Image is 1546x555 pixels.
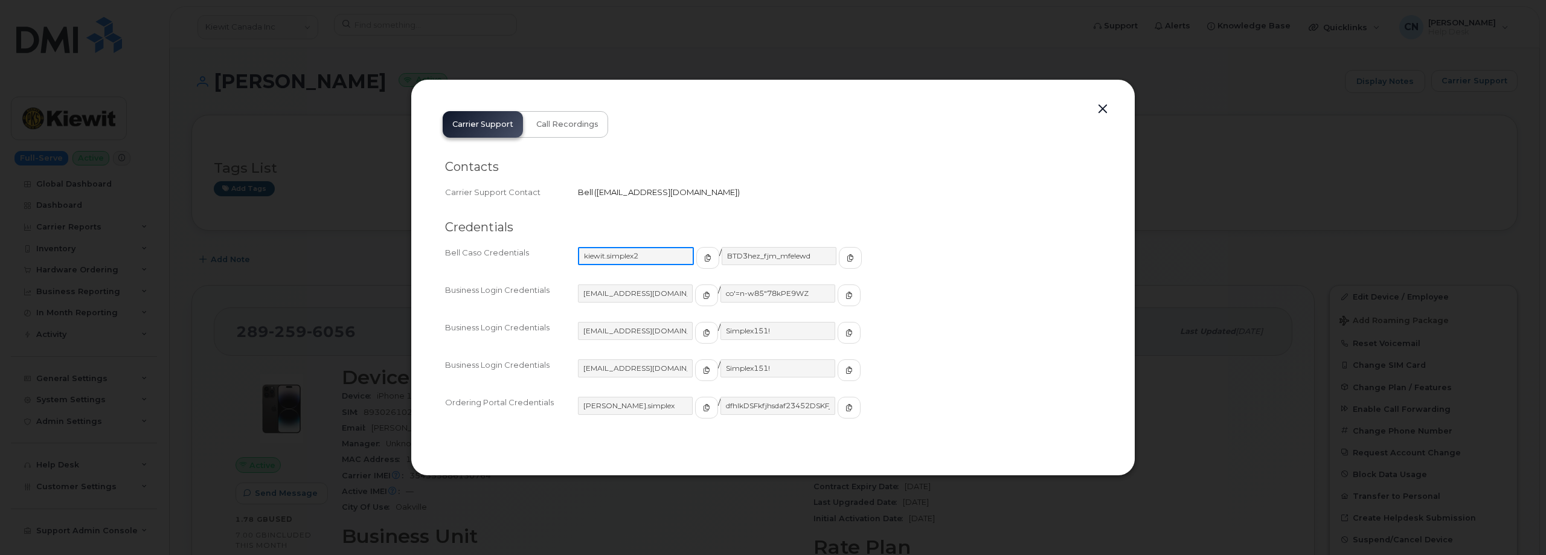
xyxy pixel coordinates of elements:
[597,187,737,197] span: [EMAIL_ADDRESS][DOMAIN_NAME]
[445,159,1101,175] h2: Contacts
[445,220,1101,235] h2: Credentials
[695,359,718,381] button: copy to clipboard
[838,359,861,381] button: copy to clipboard
[696,247,719,269] button: copy to clipboard
[445,247,578,280] div: Bell Caso Credentials
[838,397,861,419] button: copy to clipboard
[445,359,578,392] div: Business Login Credentials
[445,187,578,198] div: Carrier Support Contact
[445,322,578,354] div: Business Login Credentials
[536,120,598,129] span: Call Recordings
[578,187,593,197] span: Bell
[695,397,718,419] button: copy to clipboard
[445,397,578,429] div: Ordering Portal Credentials
[578,397,1101,429] div: /
[445,284,578,317] div: Business Login Credentials
[839,247,862,269] button: copy to clipboard
[695,284,718,306] button: copy to clipboard
[1493,502,1537,546] iframe: Messenger Launcher
[838,322,861,344] button: copy to clipboard
[578,359,1101,392] div: /
[838,284,861,306] button: copy to clipboard
[578,284,1101,317] div: /
[578,247,1101,280] div: /
[578,322,1101,354] div: /
[695,322,718,344] button: copy to clipboard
